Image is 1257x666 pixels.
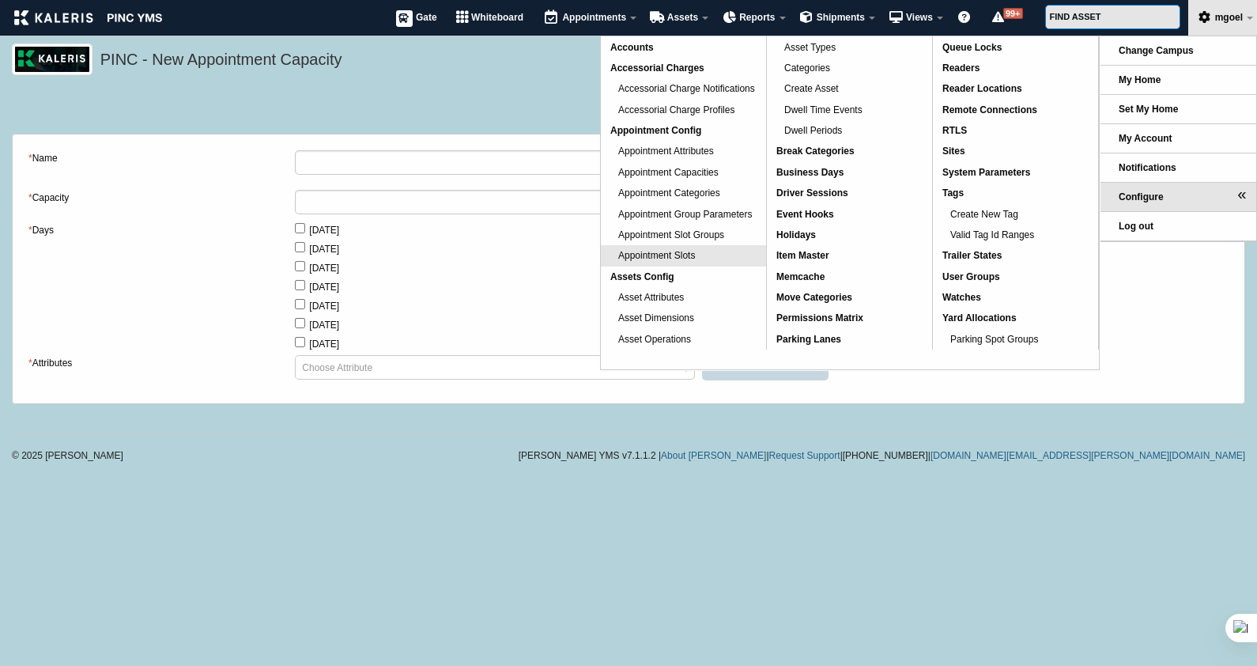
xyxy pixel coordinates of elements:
[942,250,1002,261] span: Trailer States
[1045,5,1180,29] input: FIND ASSET
[618,250,695,261] span: Appointment Slots
[28,355,295,373] label: Attributes
[28,153,32,164] abbr: required
[618,104,734,115] span: Accessorial Charge Profiles
[12,451,320,460] div: © 2025 [PERSON_NAME]
[1119,104,1178,115] span: Set My Home
[12,44,92,75] img: logo_pnc-prd.png
[942,146,965,157] span: Sites
[1119,162,1176,173] span: Notifications
[942,42,1002,53] span: Queue Locks
[1119,221,1153,232] span: Log out
[784,83,839,94] span: Create Asset
[295,260,829,279] label: [DATE]
[906,12,933,23] span: Views
[295,336,829,355] label: [DATE]
[618,292,684,303] span: Asset Attributes
[618,209,752,220] span: Appointment Group Parameters
[295,299,305,309] input: [DATE]
[776,146,855,157] span: Break Categories
[942,312,1017,324] span: Yard Allocations
[28,192,32,203] abbr: required
[618,229,724,240] span: Appointment Slot Groups
[28,222,295,240] label: Days
[843,450,928,461] span: [PHONE_NUMBER]
[302,362,372,373] span: Choose Attribute
[776,250,829,261] span: Item Master
[784,62,830,74] span: Categories
[295,298,829,317] label: [DATE]
[942,104,1037,115] span: Remote Connections
[950,209,1018,220] span: Create New Tag
[295,337,305,347] input: [DATE]
[28,150,295,168] label: Name
[610,271,674,282] span: Assets Config
[784,42,836,53] span: Asset Types
[776,271,825,282] span: Memcache
[618,312,694,324] span: Asset Dimensions
[942,125,967,136] span: RTLS
[618,187,720,199] span: Appointment Categories
[661,450,766,461] a: About [PERSON_NAME]
[562,12,626,23] span: Appointments
[776,334,841,345] span: Parking Lanes
[930,450,1245,461] a: [DOMAIN_NAME][EMAIL_ADDRESS][PERSON_NAME][DOMAIN_NAME]
[784,125,842,136] span: Dwell Periods
[100,48,1237,75] h5: PINC - New Appointment Capacity
[776,167,844,178] span: Business Days
[942,292,981,303] span: Watches
[817,12,865,23] span: Shipments
[618,334,691,345] span: Asset Operations
[1003,8,1023,19] span: 99+
[416,12,437,23] span: Gate
[610,125,701,136] span: Appointment Config
[1119,74,1161,85] span: My Home
[776,292,852,303] span: Move Categories
[1100,183,1256,212] li: Configure
[1119,45,1194,56] span: Change Campus
[610,42,654,53] span: Accounts
[295,317,829,336] label: [DATE]
[950,334,1038,345] span: Parking Spot Groups
[784,104,863,115] span: Dwell Time Events
[942,62,980,74] span: Readers
[28,225,32,236] abbr: required
[950,229,1034,240] span: Valid Tag Id Ranges
[618,146,714,157] span: Appointment Attributes
[295,318,305,328] input: [DATE]
[618,167,719,178] span: Appointment Capacities
[1119,191,1164,202] span: Configure
[776,312,863,324] span: Permissions Matrix
[14,10,162,25] img: kaleris_pinc-9d9452ea2abe8761a8e09321c3823821456f7e8afc7303df8a03059e807e3f55.png
[942,167,1030,178] span: System Parameters
[295,223,305,233] input: [DATE]
[769,450,840,461] a: Request Support
[295,242,305,252] input: [DATE]
[295,280,305,290] input: [DATE]
[295,261,305,271] input: [DATE]
[776,229,816,240] span: Holidays
[776,187,848,199] span: Driver Sessions
[610,62,704,74] span: Accessorial Charges
[618,83,755,94] span: Accessorial Charge Notifications
[295,241,829,260] label: [DATE]
[471,12,523,23] span: Whiteboard
[1215,12,1243,23] span: mgoel
[942,83,1022,94] span: Reader Locations
[667,12,698,23] span: Assets
[295,222,829,241] label: [DATE]
[942,271,1000,282] span: User Groups
[28,190,295,207] label: Capacity
[519,451,1245,460] div: [PERSON_NAME] YMS v7.1.1.2 | | | |
[942,187,964,199] span: Tags
[1119,133,1172,144] span: My Account
[739,12,775,23] span: Reports
[295,279,829,298] label: [DATE]
[776,209,834,220] span: Event Hooks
